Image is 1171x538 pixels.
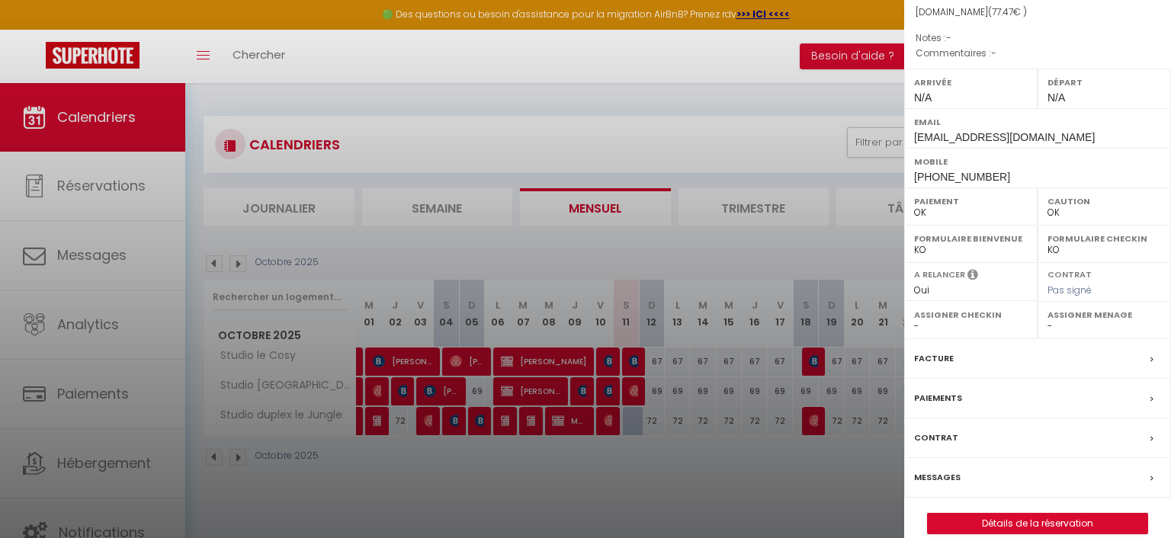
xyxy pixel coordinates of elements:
span: 77.47 [992,5,1013,18]
label: Paiement [914,194,1028,209]
p: Notes : [916,30,1160,46]
span: Pas signé [1047,283,1092,296]
div: [DOMAIN_NAME] [916,5,1160,20]
button: Détails de la réservation [927,513,1148,534]
label: Contrat [1047,268,1092,278]
p: Commentaires : [916,46,1160,61]
label: A relancer [914,268,965,281]
span: ( € ) [988,5,1027,18]
label: Contrat [914,430,958,446]
label: Départ [1047,75,1161,90]
label: Email [914,114,1161,130]
label: Caution [1047,194,1161,209]
label: Messages [914,469,961,485]
label: Arrivée [914,75,1028,90]
label: Facture [914,351,954,367]
span: - [946,31,951,44]
span: - [991,46,996,59]
a: Détails de la réservation [928,514,1147,533]
span: [EMAIL_ADDRESS][DOMAIN_NAME] [914,131,1095,143]
span: [PHONE_NUMBER] [914,171,1010,183]
label: Formulaire Checkin [1047,231,1161,246]
label: Assigner Menage [1047,307,1161,322]
span: N/A [1047,91,1065,104]
i: Sélectionner OUI si vous souhaiter envoyer les séquences de messages post-checkout [967,268,978,285]
span: N/A [914,91,932,104]
label: Formulaire Bienvenue [914,231,1028,246]
label: Paiements [914,390,962,406]
label: Assigner Checkin [914,307,1028,322]
label: Mobile [914,154,1161,169]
